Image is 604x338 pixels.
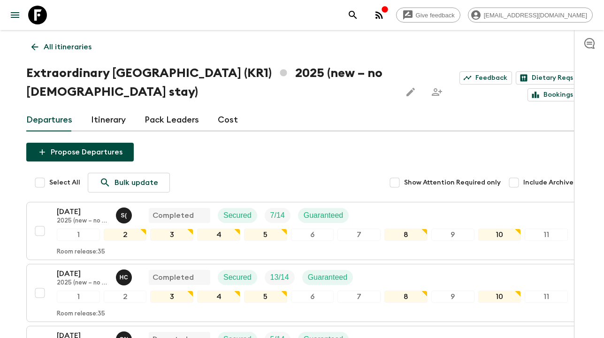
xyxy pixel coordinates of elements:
[197,291,240,303] div: 4
[150,229,193,241] div: 3
[244,229,287,241] div: 5
[57,268,108,279] p: [DATE]
[26,143,134,161] button: Propose Departures
[44,41,92,53] p: All itineraries
[218,109,238,131] a: Cost
[411,12,460,19] span: Give feedback
[115,177,158,188] p: Bulk update
[244,291,287,303] div: 5
[523,178,578,187] span: Include Archived
[57,291,100,303] div: 1
[26,202,578,260] button: [DATE]2025 (new – no [DEMOGRAPHIC_DATA] stay)Sam (Sangwoo) KimCompletedSecuredTrip FillGuaranteed...
[104,291,147,303] div: 2
[337,291,381,303] div: 7
[57,217,108,225] p: 2025 (new – no [DEMOGRAPHIC_DATA] stay)
[218,270,257,285] div: Secured
[396,8,460,23] a: Give feedback
[26,109,72,131] a: Departures
[384,291,428,303] div: 8
[404,178,501,187] span: Show Attention Required only
[291,229,334,241] div: 6
[145,109,199,131] a: Pack Leaders
[88,173,170,192] a: Bulk update
[116,210,134,218] span: Sam (Sangwoo) Kim
[218,208,257,223] div: Secured
[479,12,592,19] span: [EMAIL_ADDRESS][DOMAIN_NAME]
[265,208,291,223] div: Trip Fill
[304,210,344,221] p: Guaranteed
[26,64,394,101] h1: Extraordinary [GEOGRAPHIC_DATA] (KR1) 2025 (new – no [DEMOGRAPHIC_DATA] stay)
[57,279,108,287] p: 2025 (new – no [DEMOGRAPHIC_DATA] stay)
[26,38,97,56] a: All itineraries
[150,291,193,303] div: 3
[428,83,446,101] span: Share this itinerary
[528,88,578,101] a: Bookings
[384,229,428,241] div: 8
[26,264,578,322] button: [DATE]2025 (new – no [DEMOGRAPHIC_DATA] stay)Heeyoung ChoCompletedSecuredTrip FillGuaranteed12345...
[337,229,381,241] div: 7
[57,229,100,241] div: 1
[197,229,240,241] div: 4
[401,83,420,101] button: Edit this itinerary
[344,6,362,24] button: search adventures
[291,291,334,303] div: 6
[116,272,134,280] span: Heeyoung Cho
[57,206,108,217] p: [DATE]
[459,71,512,84] a: Feedback
[104,229,147,241] div: 2
[270,272,289,283] p: 13 / 14
[49,178,80,187] span: Select All
[223,210,252,221] p: Secured
[431,229,474,241] div: 9
[265,270,295,285] div: Trip Fill
[153,210,194,221] p: Completed
[153,272,194,283] p: Completed
[308,272,348,283] p: Guaranteed
[6,6,24,24] button: menu
[478,229,521,241] div: 10
[468,8,593,23] div: [EMAIL_ADDRESS][DOMAIN_NAME]
[57,248,105,256] p: Room release: 35
[57,310,105,318] p: Room release: 35
[91,109,126,131] a: Itinerary
[431,291,474,303] div: 9
[478,291,521,303] div: 10
[516,71,578,84] a: Dietary Reqs
[525,229,568,241] div: 11
[223,272,252,283] p: Secured
[525,291,568,303] div: 11
[270,210,285,221] p: 7 / 14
